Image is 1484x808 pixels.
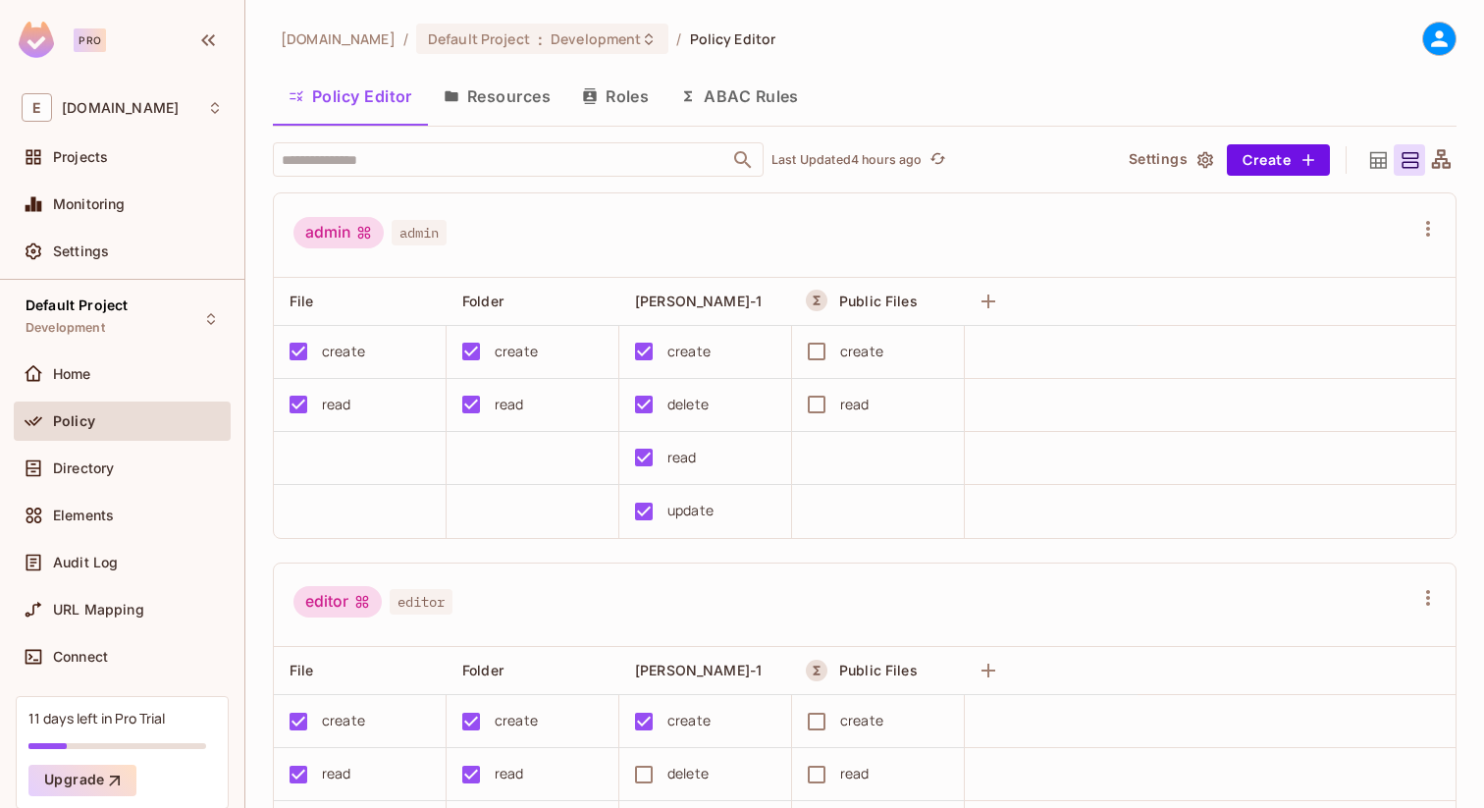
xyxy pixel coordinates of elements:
[495,763,524,784] div: read
[1227,144,1330,176] button: Create
[26,320,105,336] span: Development
[22,93,52,122] span: E
[403,29,408,48] li: /
[293,217,384,248] div: admin
[635,293,762,309] span: [PERSON_NAME]-1
[839,662,918,678] span: Public Files
[28,709,165,727] div: 11 days left in Pro Trial
[392,220,447,245] span: admin
[551,29,641,48] span: Development
[667,447,697,468] div: read
[53,649,108,665] span: Connect
[290,662,314,678] span: File
[840,710,883,731] div: create
[664,72,815,121] button: ABAC Rules
[495,710,538,731] div: create
[281,29,396,48] span: the active workspace
[1121,144,1219,176] button: Settings
[53,508,114,523] span: Elements
[322,763,351,784] div: read
[840,763,870,784] div: read
[929,150,946,170] span: refresh
[839,293,918,309] span: Public Files
[53,366,91,382] span: Home
[428,72,566,121] button: Resources
[462,662,503,678] span: Folder
[667,394,709,415] div: delete
[53,460,114,476] span: Directory
[690,29,776,48] span: Policy Editor
[53,555,118,570] span: Audit Log
[290,293,314,309] span: File
[566,72,664,121] button: Roles
[62,100,179,116] span: Workspace: example.com
[428,29,530,48] span: Default Project
[53,196,126,212] span: Monitoring
[667,763,709,784] div: delete
[53,243,109,259] span: Settings
[806,290,827,311] button: A Resource Set is a dynamically conditioned resource, defined by real-time criteria.
[771,152,922,168] p: Last Updated 4 hours ago
[840,394,870,415] div: read
[390,589,452,615] span: editor
[322,341,365,362] div: create
[537,31,544,47] span: :
[53,602,144,618] span: URL Mapping
[926,148,949,172] button: refresh
[322,394,351,415] div: read
[806,660,827,681] button: A Resource Set is a dynamically conditioned resource, defined by real-time criteria.
[53,149,108,165] span: Projects
[74,28,106,52] div: Pro
[922,148,949,172] span: Click to refresh data
[26,297,128,313] span: Default Project
[495,394,524,415] div: read
[28,765,136,796] button: Upgrade
[840,341,883,362] div: create
[667,500,714,521] div: update
[495,341,538,362] div: create
[729,146,757,174] button: Open
[667,341,711,362] div: create
[676,29,681,48] li: /
[53,413,95,429] span: Policy
[322,710,365,731] div: create
[462,293,503,309] span: Folder
[635,662,762,678] span: [PERSON_NAME]-1
[273,72,428,121] button: Policy Editor
[667,710,711,731] div: create
[293,586,382,618] div: editor
[19,22,54,58] img: SReyMgAAAABJRU5ErkJggg==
